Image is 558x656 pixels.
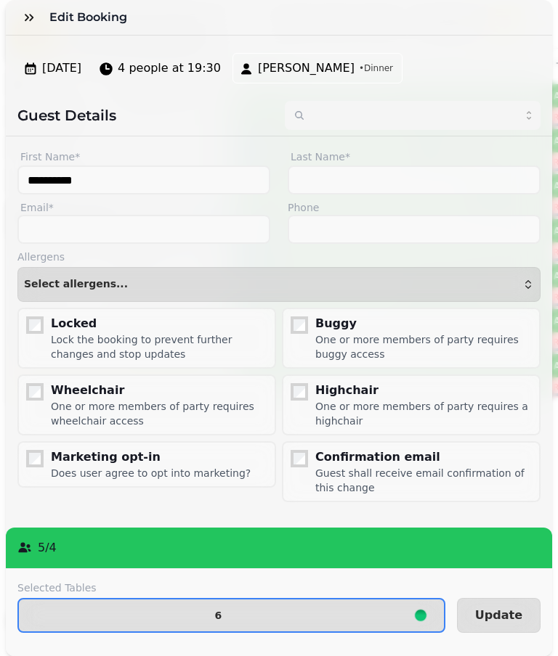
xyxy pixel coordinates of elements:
[42,60,81,77] span: [DATE]
[315,315,533,332] div: Buggy
[457,598,541,633] button: Update
[288,148,541,165] label: Last Name*
[17,598,445,633] button: 6
[51,382,269,399] div: Wheelchair
[315,332,533,361] div: One or more members of party requires buggy access
[51,332,269,361] div: Lock the booking to prevent further changes and stop updates
[315,382,533,399] div: Highchair
[49,9,133,26] h3: Edit Booking
[51,315,269,332] div: Locked
[118,60,221,77] span: 4 people at 19:30
[215,610,222,620] p: 6
[17,148,270,165] label: First Name*
[315,399,533,428] div: One or more members of party requires a highchair
[359,62,393,74] span: • Dinner
[17,581,445,595] label: Selected Tables
[17,200,270,215] label: Email*
[24,279,128,290] span: Select allergens...
[17,105,273,126] h2: Guest Details
[17,267,541,302] button: Select allergens...
[258,60,355,77] span: [PERSON_NAME]
[51,399,269,428] div: One or more members of party requires wheelchair access
[51,466,251,480] div: Does user agree to opt into marketing?
[38,539,57,557] p: 5 / 4
[475,610,522,621] span: Update
[315,466,533,495] div: Guest shall receive email confirmation of this change
[288,200,541,215] label: Phone
[315,448,533,466] div: Confirmation email
[17,250,541,264] label: Allergens
[51,448,251,466] div: Marketing opt-in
